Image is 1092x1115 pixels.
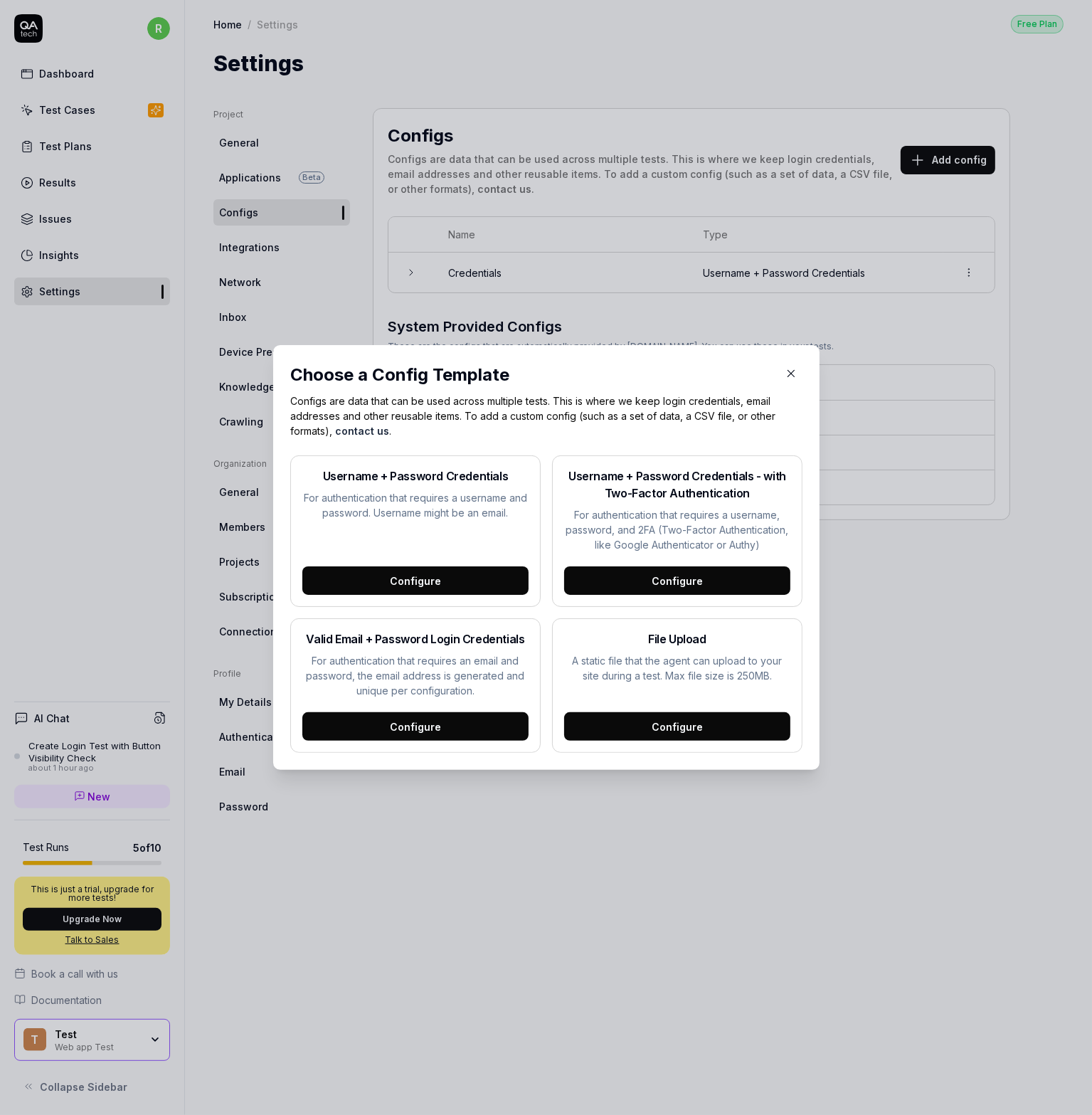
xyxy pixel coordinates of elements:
[302,630,529,648] h2: Valid Email + Password Login Credentials
[290,455,541,607] button: Username + Password CredentialsFor authentication that requires a username and password. Username...
[564,507,790,552] p: For authentication that requires a username, password, and 2FA (Two-Factor Authentication, like G...
[564,467,790,502] h2: Username + Password Credentials - with Two-Factor Authentication
[564,712,790,741] div: Configure
[552,618,802,753] button: File UploadA static file that the agent can upload to your site during a test. Max file size is 2...
[302,712,529,741] div: Configure
[780,362,802,385] button: Close Modal
[564,653,790,683] p: A static file that the agent can upload to your site during a test. Max file size is 250MB.
[290,362,774,388] div: Choose a Config Template
[290,393,802,438] p: Configs are data that can be used across multiple tests. This is where we keep login credentials,...
[552,455,802,607] button: Username + Password Credentials - with Two-Factor AuthenticationFor authentication that requires ...
[564,630,790,648] h2: File Upload
[302,566,529,595] div: Configure
[335,425,389,437] a: contact us
[302,490,529,520] p: For authentication that requires a username and password. Username might be an email.
[564,566,790,595] div: Configure
[302,653,529,698] p: For authentication that requires an email and password, the email address is generated and unique...
[290,618,541,753] button: Valid Email + Password Login CredentialsFor authentication that requires an email and password, t...
[302,467,529,485] h2: Username + Password Credentials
